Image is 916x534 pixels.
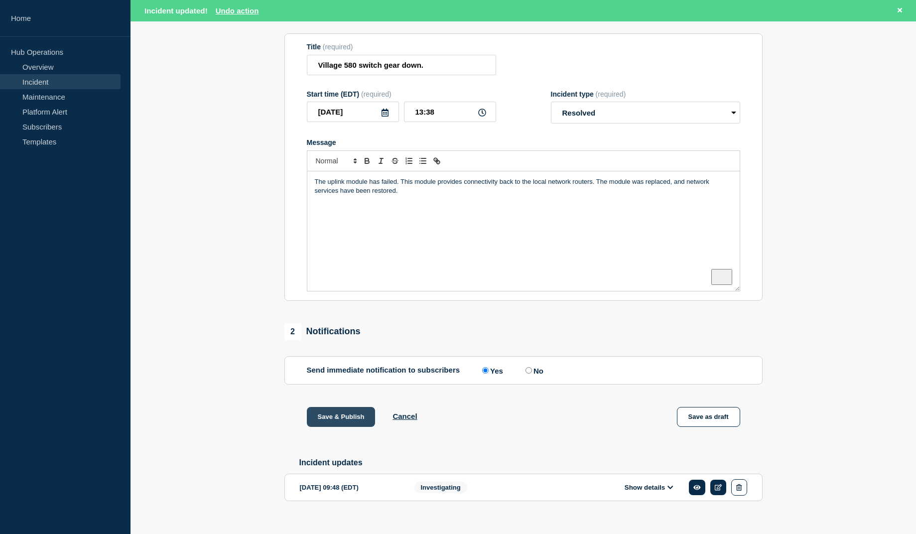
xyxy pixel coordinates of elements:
div: To enrich screen reader interactions, please activate Accessibility in Grammarly extension settings [307,171,740,291]
button: Undo action [216,6,259,15]
span: Font size [311,155,360,167]
span: 2 [284,323,301,340]
button: Toggle ordered list [402,155,416,167]
label: No [523,366,543,375]
div: Title [307,43,496,51]
div: Message [307,138,740,146]
button: Toggle link [430,155,444,167]
input: No [525,367,532,374]
p: The uplink module has failed. This module provides connectivity back to the local network routers... [315,177,732,196]
div: Send immediate notification to subscribers [307,366,740,375]
span: (required) [323,43,353,51]
div: Incident type [551,90,740,98]
button: Toggle bulleted list [416,155,430,167]
button: Cancel [393,412,417,420]
button: Save & Publish [307,407,376,427]
h2: Incident updates [299,458,763,467]
button: Toggle strikethrough text [388,155,402,167]
p: Send immediate notification to subscribers [307,366,460,375]
input: Title [307,55,496,75]
button: Toggle bold text [360,155,374,167]
span: (required) [361,90,392,98]
input: HH:MM [404,102,496,122]
label: Yes [480,366,503,375]
select: Incident type [551,102,740,124]
span: (required) [596,90,626,98]
button: Save as draft [677,407,740,427]
div: Start time (EDT) [307,90,496,98]
span: Incident updated! [144,6,208,15]
input: YYYY-MM-DD [307,102,399,122]
div: Notifications [284,323,361,340]
div: [DATE] 09:48 (EDT) [300,479,399,496]
button: Toggle italic text [374,155,388,167]
span: Investigating [414,482,467,493]
input: Yes [482,367,489,374]
button: Show details [622,483,676,492]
